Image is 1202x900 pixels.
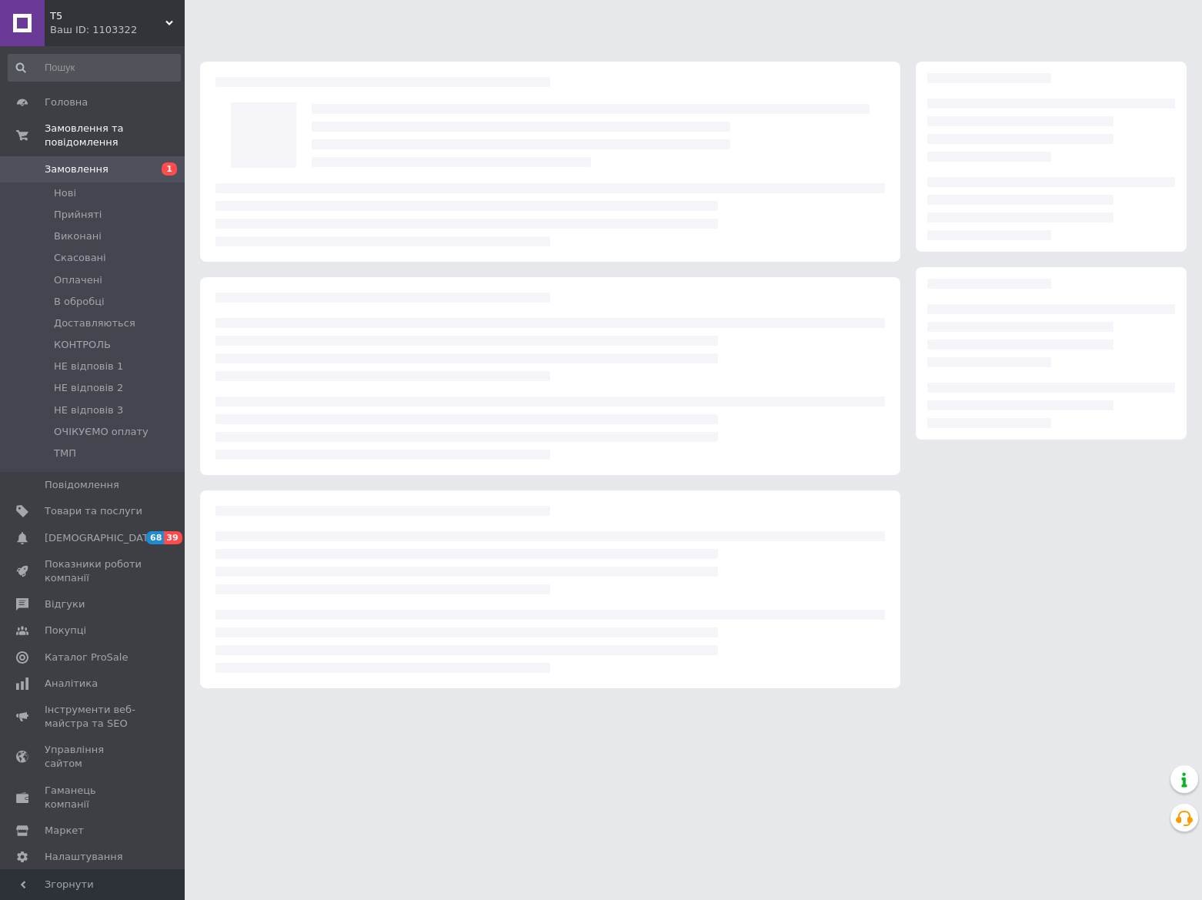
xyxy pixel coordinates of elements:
span: Виконані [54,229,102,243]
span: КОНТРОЛЬ [54,338,111,352]
span: Доставляються [54,316,135,330]
span: Інструменти веб-майстра та SEO [45,703,142,731]
span: ТМП [54,447,76,460]
span: Управління сайтом [45,743,142,771]
span: Маркет [45,824,84,838]
span: Повідомлення [45,478,119,492]
span: Відгуки [45,597,85,611]
span: Оплачені [54,273,102,287]
span: Нові [54,186,76,200]
span: Скасовані [54,251,106,265]
span: 68 [146,531,164,544]
span: Замовлення та повідомлення [45,122,185,149]
span: ОЧІКУЄМО оплату [54,425,149,439]
span: 39 [164,531,182,544]
span: Прийняті [54,208,102,222]
span: Замовлення [45,162,109,176]
span: Каталог ProSale [45,651,128,664]
span: В обробці [54,295,105,309]
div: Ваш ID: 1103322 [50,23,185,37]
span: Аналітика [45,677,98,691]
span: 1 [162,162,177,176]
span: Головна [45,95,88,109]
span: НЕ відповів 1 [54,360,123,373]
span: Налаштування [45,850,123,864]
input: Пошук [8,54,181,82]
span: НЕ відповів 2 [54,381,123,395]
span: Гаманець компанії [45,784,142,811]
span: [DEMOGRAPHIC_DATA] [45,531,159,545]
span: Т5 [50,9,165,23]
span: НЕ відповів 3 [54,403,123,417]
span: Товари та послуги [45,504,142,518]
span: Показники роботи компанії [45,557,142,585]
span: Покупці [45,624,86,637]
